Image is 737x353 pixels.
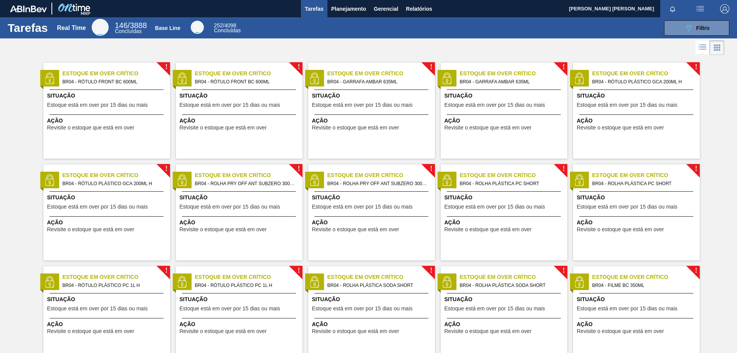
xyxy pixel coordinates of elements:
[430,166,432,172] span: !
[63,70,170,78] span: Estoque em Over Crítico
[430,64,432,70] span: !
[312,295,433,303] span: Situação
[577,320,698,328] span: Ação
[165,64,167,70] span: !
[573,174,585,186] img: status
[577,328,664,334] span: Revisite o estoque que está em over
[460,281,561,290] span: BR04 - ROLHA PLÁSTICA SODA SHORT
[309,174,320,186] img: status
[195,70,302,78] span: Estoque em Over Crítico
[577,194,698,202] span: Situação
[441,276,453,288] img: status
[312,102,413,108] span: Estoque está em over por 15 dias ou mais
[445,204,545,210] span: Estoque está em over por 15 dias ou mais
[312,117,433,125] span: Ação
[47,92,168,100] span: Situação
[115,21,127,30] span: 146
[63,171,170,179] span: Estoque em Over Crítico
[327,171,435,179] span: Estoque em Over Crítico
[176,73,188,84] img: status
[195,179,296,188] span: BR04 - ROLHA PRY OFF ANT SUBZERO 300ML
[441,73,453,84] img: status
[695,268,697,273] span: !
[592,273,700,281] span: Estoque em Over Crítico
[176,276,188,288] img: status
[165,268,167,273] span: !
[176,174,188,186] img: status
[460,273,567,281] span: Estoque em Over Crítico
[165,166,167,172] span: !
[63,273,170,281] span: Estoque em Over Crítico
[577,219,698,227] span: Ação
[115,21,147,30] span: / 3888
[180,295,301,303] span: Situação
[47,328,134,334] span: Revisite o estoque que está em over
[695,64,697,70] span: !
[445,328,532,334] span: Revisite o estoque que está em over
[312,328,399,334] span: Revisite o estoque que está em over
[460,179,561,188] span: BR04 - ROLHA PLÁSTICA PC SHORT
[309,73,320,84] img: status
[180,204,280,210] span: Estoque está em over por 15 dias ou mais
[47,194,168,202] span: Situação
[180,227,267,232] span: Revisite o estoque que está em over
[577,227,664,232] span: Revisite o estoque que está em over
[312,306,413,312] span: Estoque está em over por 15 dias ou mais
[180,125,267,131] span: Revisite o estoque que está em over
[312,194,433,202] span: Situação
[195,78,296,86] span: BR04 - RÓTULO FRONT BC 600ML
[180,306,280,312] span: Estoque está em over por 15 dias ou mais
[10,5,47,12] img: TNhmsLtSVTkK8tSr43FrP2fwEKptu5GPRR3wAAAABJRU5ErkJggg==
[180,219,301,227] span: Ação
[696,40,710,55] div: Visão em Lista
[327,179,429,188] span: BR04 - ROLHA PRY OFF ANT SUBZERO 300ML
[47,125,134,131] span: Revisite o estoque que está em over
[47,227,134,232] span: Revisite o estoque que está em over
[297,64,300,70] span: !
[44,276,55,288] img: status
[92,19,109,36] div: Real Time
[445,194,565,202] span: Situação
[577,306,678,312] span: Estoque está em over por 15 dias ou mais
[47,117,168,125] span: Ação
[441,174,453,186] img: status
[592,70,700,78] span: Estoque em Over Crítico
[312,320,433,328] span: Ação
[180,194,301,202] span: Situação
[195,281,296,290] span: BR04 - RÓTULO PLÁSTICO PC 1L H
[445,125,532,131] span: Revisite o estoque que está em over
[63,78,164,86] span: BR04 - RÓTULO FRONT BC 600ML
[57,25,86,31] div: Real Time
[312,204,413,210] span: Estoque está em over por 15 dias ou mais
[63,281,164,290] span: BR04 - RÓTULO PLÁSTICO PC 1L H
[47,102,148,108] span: Estoque está em over por 15 dias ou mais
[115,22,147,34] div: Real Time
[180,92,301,100] span: Situação
[577,204,678,210] span: Estoque está em over por 15 dias ou mais
[445,92,565,100] span: Situação
[214,27,241,33] span: Concluídas
[63,179,164,188] span: BR04 - RÓTULO PLÁSTICO GCA 200ML H
[180,102,280,108] span: Estoque está em over por 15 dias ou mais
[331,4,366,13] span: Planejamento
[47,204,148,210] span: Estoque está em over por 15 dias ou mais
[562,166,565,172] span: !
[297,268,300,273] span: !
[445,117,565,125] span: Ação
[155,25,180,31] div: Base Line
[430,268,432,273] span: !
[573,276,585,288] img: status
[180,320,301,328] span: Ação
[115,28,142,34] span: Concluídas
[592,171,700,179] span: Estoque em Over Crítico
[47,306,148,312] span: Estoque está em over por 15 dias ou mais
[696,25,710,31] span: Filtro
[660,3,685,14] button: Notificações
[577,125,664,131] span: Revisite o estoque que está em over
[327,78,429,86] span: BR04 - GARRAFA AMBAR 635ML
[445,102,545,108] span: Estoque está em over por 15 dias ou mais
[191,21,204,34] div: Base Line
[309,276,320,288] img: status
[8,23,48,32] h1: Tarefas
[180,117,301,125] span: Ação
